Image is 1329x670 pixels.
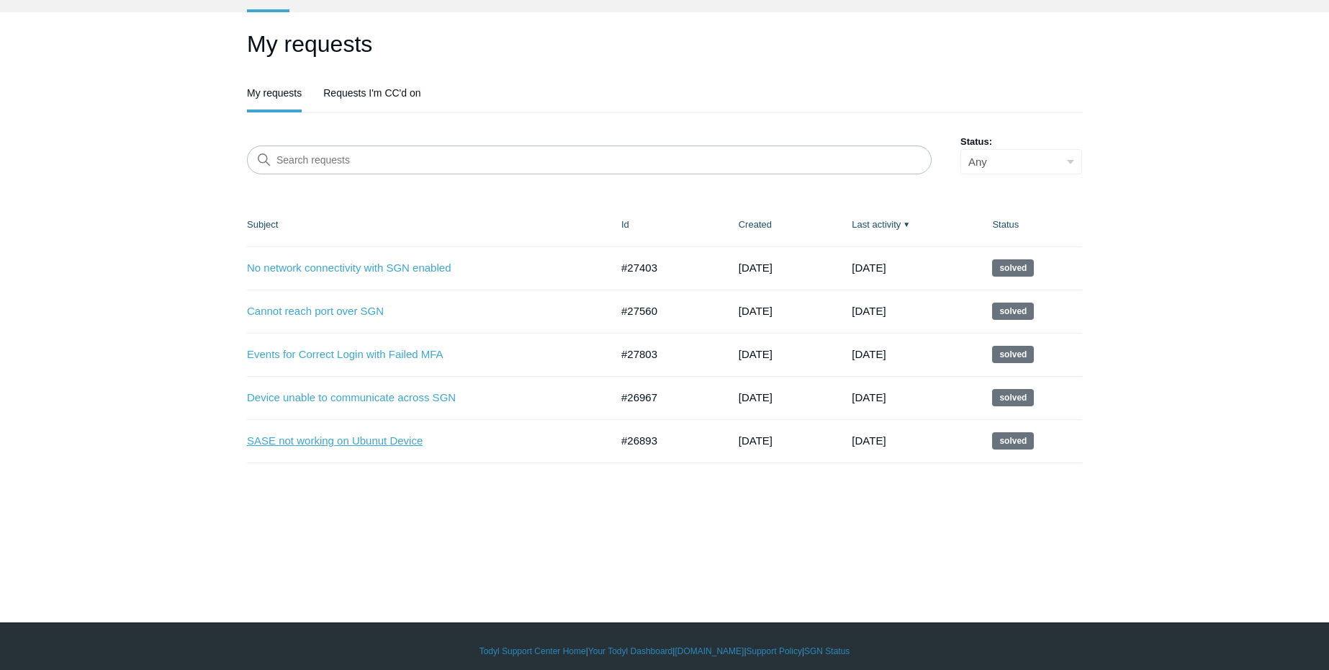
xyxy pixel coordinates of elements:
a: Created [739,219,772,230]
span: This request has been solved [992,303,1034,320]
input: Search requests [247,146,932,174]
a: SASE not working on Ubunut Device [247,433,589,450]
a: Todyl Support Center Home [479,645,586,658]
th: Status [978,203,1082,246]
time: 08/13/2025, 11:00 [739,262,772,274]
a: Device unable to communicate across SGN [247,390,589,406]
span: This request has been solved [992,389,1034,406]
time: 08/30/2025, 23:03 [739,348,772,360]
a: Cannot reach port over SGN [247,303,589,320]
span: This request has been solved [992,259,1034,277]
time: 07/30/2025, 16:33 [852,434,886,447]
th: Subject [247,203,607,246]
span: ▼ [903,219,910,230]
a: My requests [247,76,302,110]
a: Your Todyl Dashboard [588,645,672,658]
div: | | | | [247,645,1082,658]
time: 09/09/2025, 13:03 [852,305,886,317]
time: 08/20/2025, 09:20 [739,305,772,317]
a: Requests I'm CC'd on [323,76,420,110]
time: 08/01/2025, 15:32 [739,391,772,403]
a: Support Policy [747,645,802,658]
time: 07/30/2025, 16:14 [739,434,772,447]
h1: My requests [247,27,1082,61]
td: #27560 [607,290,724,333]
time: 09/16/2025, 19:01 [852,262,886,274]
td: #26893 [607,419,724,463]
a: Last activity▼ [852,219,901,230]
td: #27403 [607,246,724,290]
td: #26967 [607,376,724,419]
label: Status: [960,135,1082,149]
a: No network connectivity with SGN enabled [247,260,589,277]
th: Id [607,203,724,246]
time: 09/03/2025, 18:02 [852,348,886,360]
span: This request has been solved [992,432,1034,450]
span: This request has been solved [992,346,1034,363]
a: SGN Status [804,645,850,658]
a: Events for Correct Login with Failed MFA [247,347,589,363]
time: 08/21/2025, 17:02 [852,391,886,403]
a: [DOMAIN_NAME] [675,645,744,658]
td: #27803 [607,333,724,376]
